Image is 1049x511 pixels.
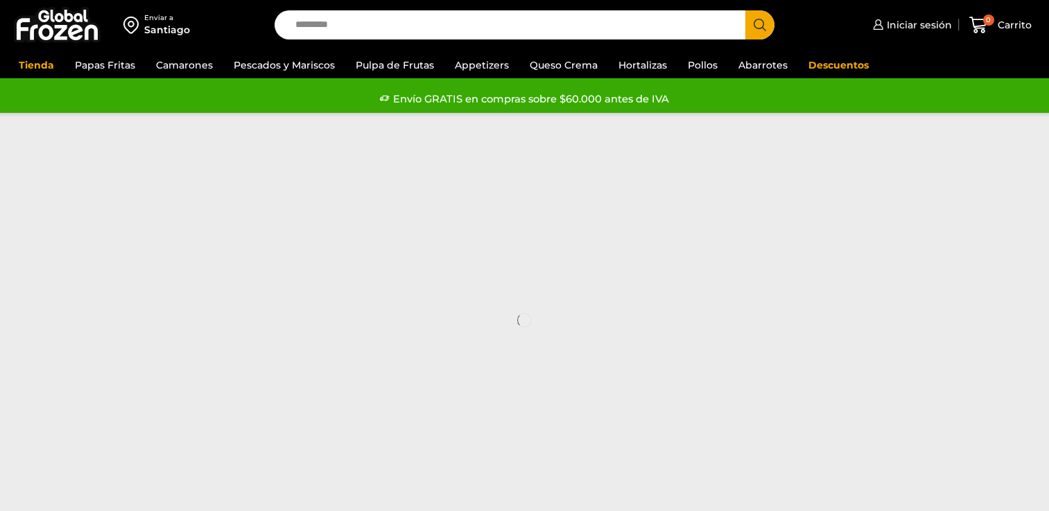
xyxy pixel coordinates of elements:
[144,13,190,23] div: Enviar a
[123,13,144,37] img: address-field-icon.svg
[966,9,1035,42] a: 0 Carrito
[681,52,725,78] a: Pollos
[144,23,190,37] div: Santiago
[448,52,516,78] a: Appetizers
[745,10,774,39] button: Search button
[523,52,605,78] a: Queso Crema
[349,52,441,78] a: Pulpa de Frutas
[227,52,342,78] a: Pescados y Mariscos
[12,52,61,78] a: Tienda
[68,52,142,78] a: Papas Fritas
[731,52,795,78] a: Abarrotes
[612,52,674,78] a: Hortalizas
[801,52,876,78] a: Descuentos
[883,18,952,32] span: Iniciar sesión
[149,52,220,78] a: Camarones
[983,15,994,26] span: 0
[994,18,1032,32] span: Carrito
[869,11,952,39] a: Iniciar sesión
